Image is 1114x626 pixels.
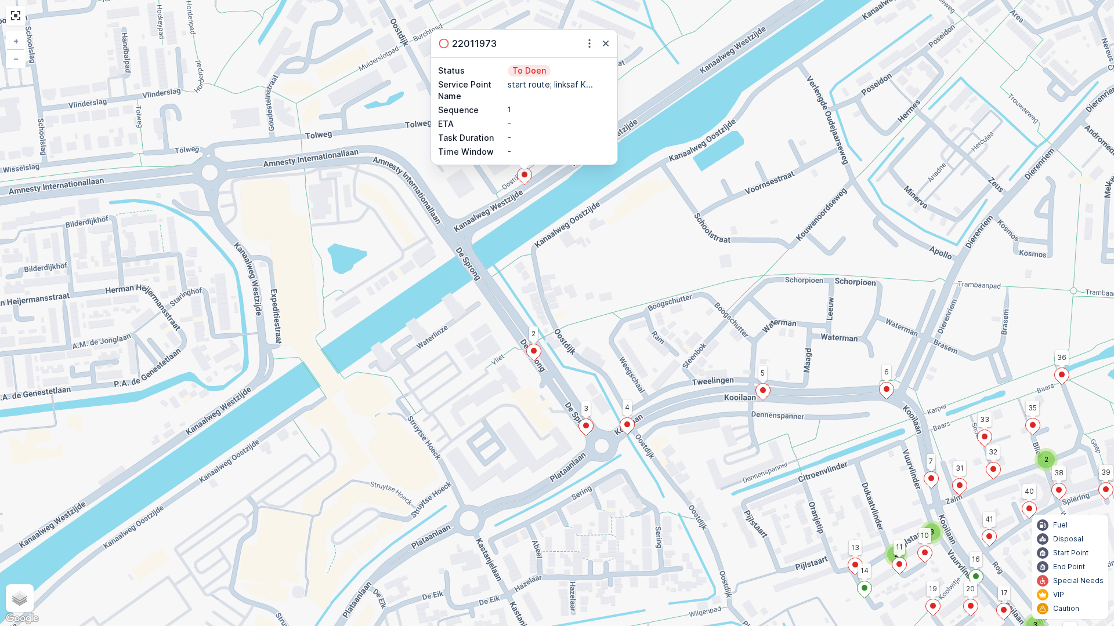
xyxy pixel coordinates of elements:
div: - [508,132,610,144]
p: Task Duration [438,132,505,144]
p: Time Window [438,146,505,158]
p: ETA [438,118,505,130]
div: 1 [508,104,610,116]
div: - [508,146,610,158]
p: Sequence [438,104,505,116]
div: - [508,118,610,130]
